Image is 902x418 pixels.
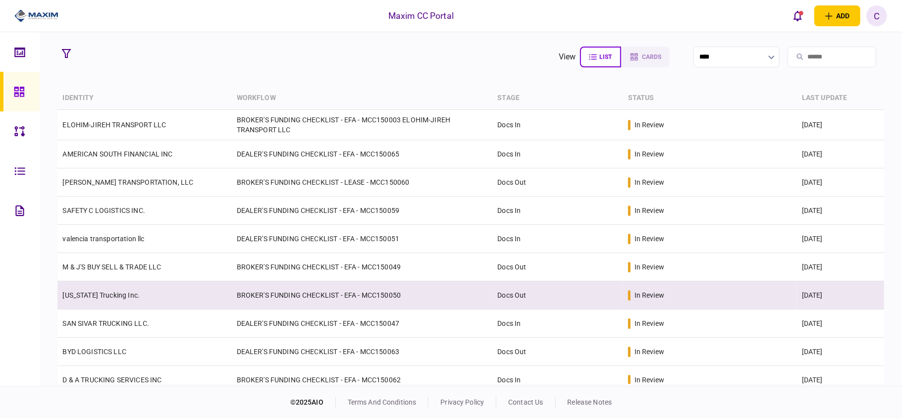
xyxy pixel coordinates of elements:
td: Docs In [492,225,623,253]
a: SAFETY C LOGISTICS INC. [62,207,145,214]
td: BROKER'S FUNDING CHECKLIST - LEASE - MCC150060 [232,168,493,197]
td: Docs Out [492,281,623,310]
th: last update [797,87,884,110]
td: BROKER'S FUNDING CHECKLIST - EFA - MCC150049 [232,253,493,281]
div: © 2025 AIO [290,397,336,408]
span: list [600,53,612,60]
div: in review [635,177,664,187]
div: view [559,51,576,63]
a: BYD LOGISTICS LLC [62,348,126,356]
td: [DATE] [797,281,884,310]
div: in review [635,290,664,300]
td: [DATE] [797,225,884,253]
td: DEALER'S FUNDING CHECKLIST - EFA - MCC150059 [232,197,493,225]
a: valencia transportation llc [62,235,144,243]
td: [DATE] [797,253,884,281]
td: BROKER'S FUNDING CHECKLIST - EFA - MCC150062 [232,366,493,394]
div: in review [635,234,664,244]
div: in review [635,318,664,328]
td: Docs In [492,310,623,338]
td: Docs Out [492,168,623,197]
button: open notifications list [788,5,808,26]
a: ELOHIM-JIREH TRANSPORT LLC [62,121,166,129]
div: in review [635,375,664,385]
div: in review [635,347,664,357]
div: in review [635,120,664,130]
a: SAN SIVAR TRUCKING LLC. [62,319,149,327]
a: contact us [508,398,543,406]
td: [DATE] [797,168,884,197]
td: [DATE] [797,338,884,366]
a: [PERSON_NAME] TRANSPORTATION, LLC [62,178,193,186]
button: C [866,5,887,26]
td: [DATE] [797,110,884,140]
td: Docs In [492,110,623,140]
div: in review [635,262,664,272]
div: in review [635,149,664,159]
td: BROKER'S FUNDING CHECKLIST - EFA - MCC150003 ELOHIM-JIREH TRANSPORT LLC [232,110,493,140]
td: Docs In [492,197,623,225]
td: [DATE] [797,366,884,394]
th: workflow [232,87,493,110]
a: [US_STATE] Trucking Inc. [62,291,140,299]
td: Docs In [492,140,623,168]
a: privacy policy [440,398,484,406]
td: [DATE] [797,140,884,168]
td: DEALER'S FUNDING CHECKLIST - EFA - MCC150063 [232,338,493,366]
th: identity [57,87,231,110]
div: Maxim CC Portal [388,9,454,22]
span: cards [642,53,662,60]
td: Docs Out [492,253,623,281]
div: in review [635,206,664,215]
th: stage [492,87,623,110]
button: list [580,47,621,67]
td: [DATE] [797,197,884,225]
a: D & A TRUCKING SERVICES INC [62,376,161,384]
th: status [623,87,797,110]
td: DEALER'S FUNDING CHECKLIST - EFA - MCC150047 [232,310,493,338]
td: Docs Out [492,338,623,366]
td: [DATE] [797,310,884,338]
a: AMERICAN SOUTH FINANCIAL INC [62,150,172,158]
a: terms and conditions [348,398,417,406]
td: Docs In [492,366,623,394]
td: DEALER'S FUNDING CHECKLIST - EFA - MCC150065 [232,140,493,168]
img: client company logo [14,8,58,23]
td: DEALER'S FUNDING CHECKLIST - EFA - MCC150051 [232,225,493,253]
a: M & J'S BUY SELL & TRADE LLC [62,263,161,271]
button: cards [621,47,670,67]
td: BROKER'S FUNDING CHECKLIST - EFA - MCC150050 [232,281,493,310]
button: open adding identity options [814,5,860,26]
a: release notes [568,398,612,406]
